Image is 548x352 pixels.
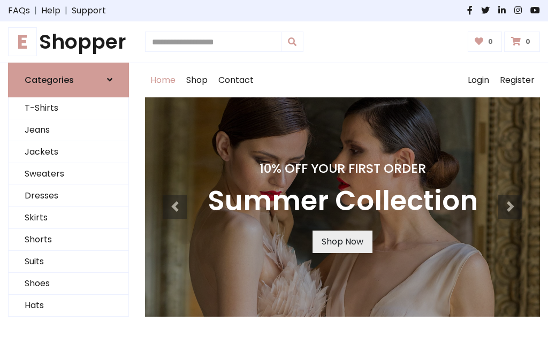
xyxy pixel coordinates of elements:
a: Jeans [9,119,128,141]
span: E [8,27,37,56]
a: Register [494,63,540,97]
a: 0 [504,32,540,52]
a: Home [145,63,181,97]
span: | [60,4,72,17]
a: Categories [8,63,129,97]
a: Contact [213,63,259,97]
a: Jackets [9,141,128,163]
span: 0 [485,37,496,47]
a: Skirts [9,207,128,229]
a: Hats [9,295,128,317]
h6: Categories [25,75,74,85]
a: Help [41,4,60,17]
a: Shop [181,63,213,97]
a: Suits [9,251,128,273]
a: T-Shirts [9,97,128,119]
h1: Shopper [8,30,129,54]
a: Shop Now [313,231,372,253]
a: Support [72,4,106,17]
h4: 10% Off Your First Order [208,161,478,176]
span: 0 [523,37,533,47]
span: | [30,4,41,17]
a: EShopper [8,30,129,54]
a: Sweaters [9,163,128,185]
h3: Summer Collection [208,185,478,218]
a: Login [462,63,494,97]
a: Shorts [9,229,128,251]
a: FAQs [8,4,30,17]
a: 0 [468,32,503,52]
a: Shoes [9,273,128,295]
a: Dresses [9,185,128,207]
